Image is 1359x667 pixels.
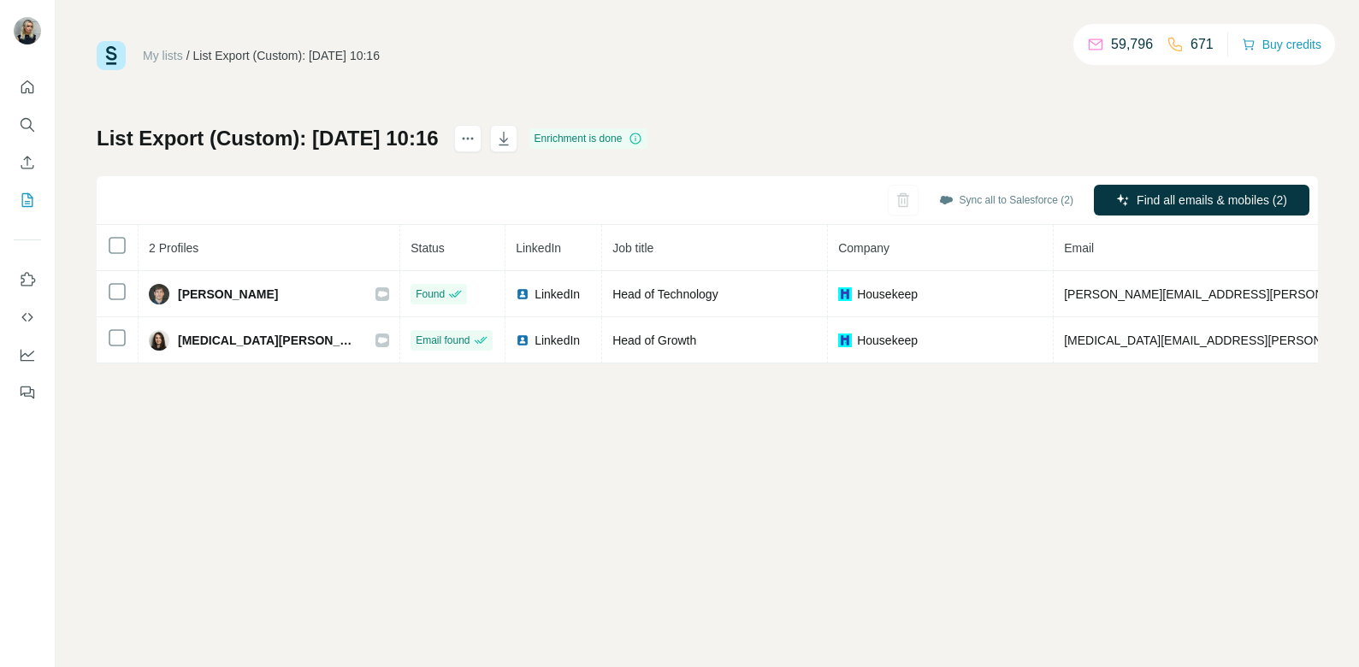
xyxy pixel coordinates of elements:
[1191,34,1214,55] p: 671
[416,286,445,302] span: Found
[416,333,470,348] span: Email found
[516,333,529,347] img: LinkedIn logo
[14,185,41,215] button: My lists
[178,286,278,303] span: [PERSON_NAME]
[1111,34,1153,55] p: 59,796
[857,332,918,349] span: Housekeep
[516,241,561,255] span: LinkedIn
[186,47,190,64] li: /
[857,286,918,303] span: Housekeep
[149,241,198,255] span: 2 Profiles
[1094,185,1309,215] button: Find all emails & mobiles (2)
[612,333,696,347] span: Head of Growth
[97,41,126,70] img: Surfe Logo
[927,187,1085,213] button: Sync all to Salesforce (2)
[14,17,41,44] img: Avatar
[838,287,852,301] img: company-logo
[1064,241,1094,255] span: Email
[14,377,41,408] button: Feedback
[178,332,358,349] span: [MEDICAL_DATA][PERSON_NAME]
[14,72,41,103] button: Quick start
[14,147,41,178] button: Enrich CSV
[14,264,41,295] button: Use Surfe on LinkedIn
[516,287,529,301] img: LinkedIn logo
[454,125,482,152] button: actions
[14,302,41,333] button: Use Surfe API
[838,333,852,347] img: company-logo
[193,47,380,64] div: List Export (Custom): [DATE] 10:16
[149,330,169,351] img: Avatar
[1137,192,1287,209] span: Find all emails & mobiles (2)
[411,241,445,255] span: Status
[14,339,41,370] button: Dashboard
[529,128,648,149] div: Enrichment is done
[535,286,580,303] span: LinkedIn
[97,125,439,152] h1: List Export (Custom): [DATE] 10:16
[14,109,41,140] button: Search
[143,49,183,62] a: My lists
[612,287,718,301] span: Head of Technology
[535,332,580,349] span: LinkedIn
[612,241,653,255] span: Job title
[838,241,889,255] span: Company
[1242,32,1321,56] button: Buy credits
[149,284,169,304] img: Avatar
